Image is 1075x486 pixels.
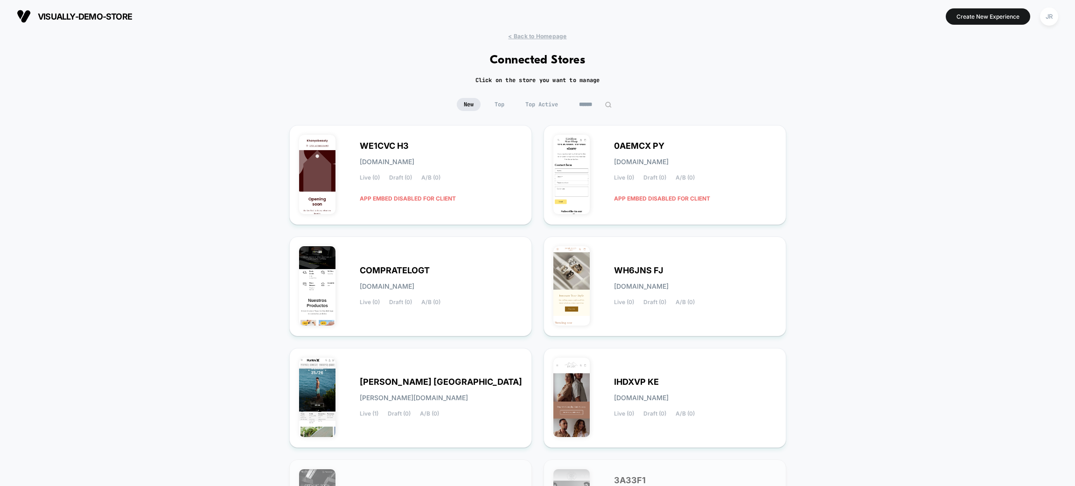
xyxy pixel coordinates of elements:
[360,410,378,417] span: Live (1)
[553,358,590,437] img: IHDXVP_KE
[518,98,565,111] span: Top Active
[14,9,135,24] button: visually-demo-store
[360,267,430,274] span: COMPRATELOGT
[17,9,31,23] img: Visually logo
[360,395,468,401] span: [PERSON_NAME][DOMAIN_NAME]
[614,267,663,274] span: WH6JNS FJ
[643,410,666,417] span: Draft (0)
[389,174,412,181] span: Draft (0)
[490,54,586,67] h1: Connected Stores
[488,98,511,111] span: Top
[605,101,612,108] img: edit
[1037,7,1061,26] button: JR
[38,12,132,21] span: visually-demo-store
[614,190,710,207] span: APP EMBED DISABLED FOR CLIENT
[614,299,634,305] span: Live (0)
[360,379,522,385] span: [PERSON_NAME] [GEOGRAPHIC_DATA]
[1040,7,1058,26] div: JR
[360,299,380,305] span: Live (0)
[508,33,566,40] span: < Back to Homepage
[643,174,666,181] span: Draft (0)
[421,174,440,181] span: A/B (0)
[299,358,336,437] img: HURLEY_BRASIL
[614,410,634,417] span: Live (0)
[421,299,440,305] span: A/B (0)
[420,410,439,417] span: A/B (0)
[553,135,590,214] img: 0AEMCX_PY
[614,174,634,181] span: Live (0)
[614,395,669,401] span: [DOMAIN_NAME]
[388,410,411,417] span: Draft (0)
[457,98,481,111] span: New
[614,477,646,484] span: 3A33F1
[360,190,456,207] span: APP EMBED DISABLED FOR CLIENT
[614,379,659,385] span: IHDXVP KE
[360,159,414,165] span: [DOMAIN_NAME]
[676,174,695,181] span: A/B (0)
[360,174,380,181] span: Live (0)
[946,8,1030,25] button: Create New Experience
[614,283,669,290] span: [DOMAIN_NAME]
[676,410,695,417] span: A/B (0)
[614,143,664,149] span: 0AEMCX PY
[299,135,336,214] img: WE1CVC_H3
[360,283,414,290] span: [DOMAIN_NAME]
[553,246,590,326] img: WH6JNS_FJ
[299,246,336,326] img: COMPRATELOGT
[643,299,666,305] span: Draft (0)
[676,299,695,305] span: A/B (0)
[389,299,412,305] span: Draft (0)
[475,76,600,84] h2: Click on the store you want to manage
[614,159,669,165] span: [DOMAIN_NAME]
[360,143,409,149] span: WE1CVC H3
